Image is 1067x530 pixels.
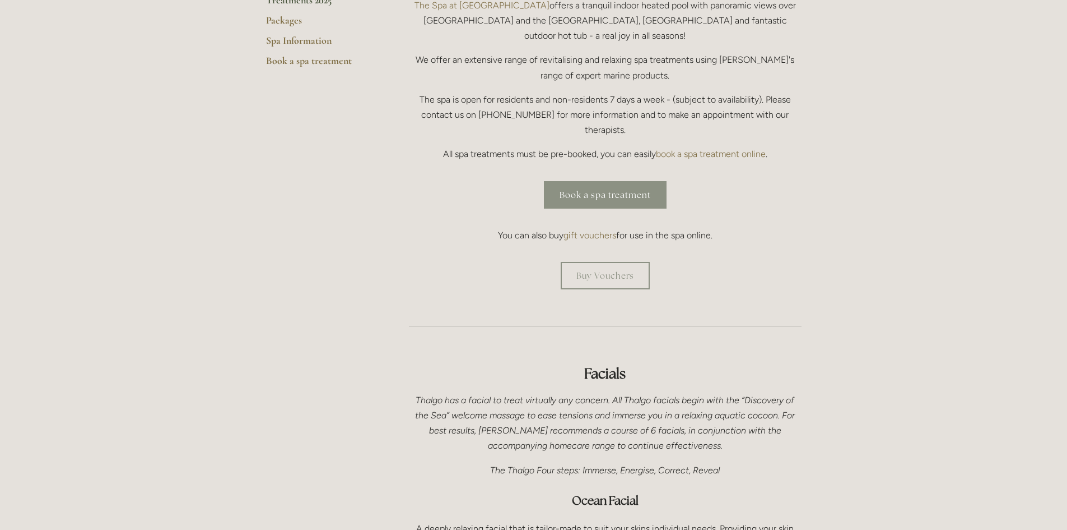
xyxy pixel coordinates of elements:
p: We offer an extensive range of revitalising and relaxing spa treatments using [PERSON_NAME]'s ran... [409,52,802,82]
em: The Thalgo Four steps: Immerse, Energise, Correct, Reveal [490,465,720,476]
a: Packages [266,14,373,34]
p: You can also buy for use in the spa online. [409,228,802,243]
a: Buy Vouchers [561,262,650,289]
strong: Facials [584,365,626,382]
strong: Ocean Facial [572,493,639,508]
em: Thalgo has a facial to treat virtually any concern. All Thalgo facials begin with the “Discovery ... [415,395,797,451]
p: All spa treatments must be pre-booked, you can easily . [409,146,802,162]
a: Book a spa treatment [266,54,373,75]
p: The spa is open for residents and non-residents 7 days a week - (subject to availability). Please... [409,92,802,138]
a: gift vouchers [563,230,616,241]
a: Spa Information [266,34,373,54]
a: Book a spa treatment [544,181,667,209]
a: book a spa treatment online [656,149,766,159]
